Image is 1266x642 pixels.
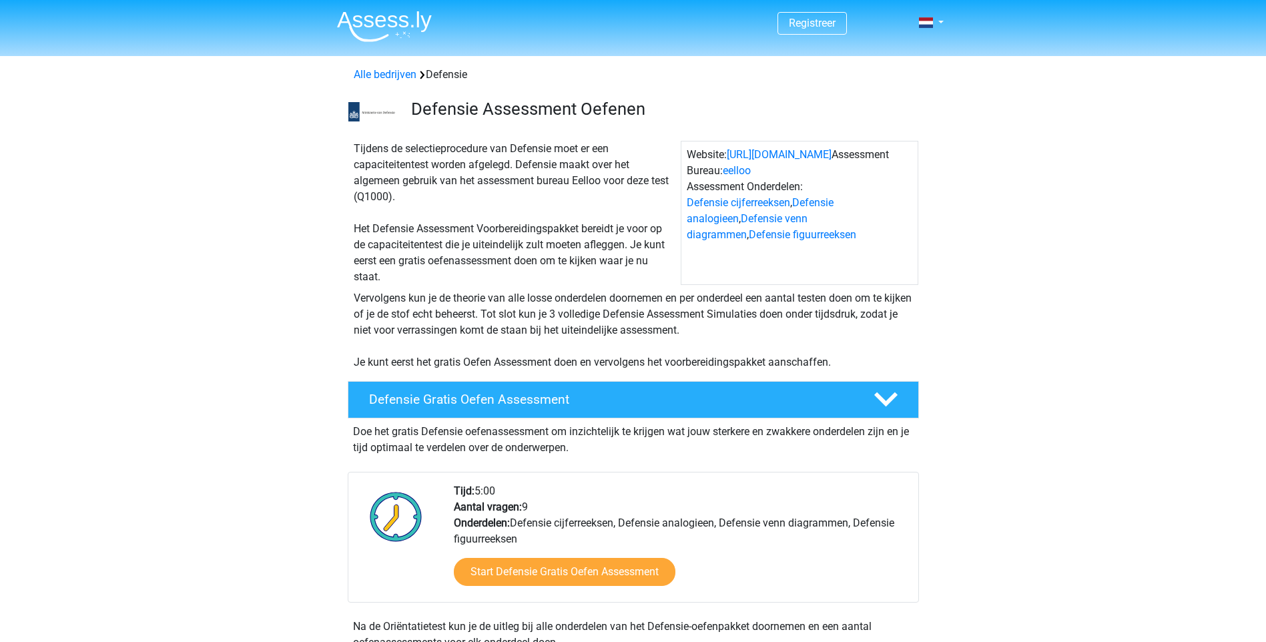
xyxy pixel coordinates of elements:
h4: Defensie Gratis Oefen Assessment [369,392,852,407]
b: Onderdelen: [454,517,510,529]
b: Tijd: [454,485,474,497]
img: Klok [362,483,430,550]
a: [URL][DOMAIN_NAME] [727,148,832,161]
img: Assessly [337,11,432,42]
a: Defensie figuurreeksen [749,228,856,241]
div: Tijdens de selectieprocedure van Defensie moet er een capaciteitentest worden afgelegd. Defensie ... [348,141,681,285]
div: Doe het gratis Defensie oefenassessment om inzichtelijk te krijgen wat jouw sterkere en zwakkere ... [348,418,919,456]
a: Defensie analogieen [687,196,834,225]
a: Defensie cijferreeksen [687,196,790,209]
div: Website: Assessment Bureau: Assessment Onderdelen: , , , [681,141,918,285]
a: Registreer [789,17,836,29]
div: 5:00 9 Defensie cijferreeksen, Defensie analogieen, Defensie venn diagrammen, Defensie figuurreeksen [444,483,918,602]
a: eelloo [723,164,751,177]
div: Vervolgens kun je de theorie van alle losse onderdelen doornemen en per onderdeel een aantal test... [348,290,918,370]
div: Defensie [348,67,918,83]
h3: Defensie Assessment Oefenen [411,99,908,119]
b: Aantal vragen: [454,501,522,513]
a: Defensie venn diagrammen [687,212,808,241]
a: Start Defensie Gratis Oefen Assessment [454,558,675,586]
a: Alle bedrijven [354,68,416,81]
a: Defensie Gratis Oefen Assessment [342,381,924,418]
